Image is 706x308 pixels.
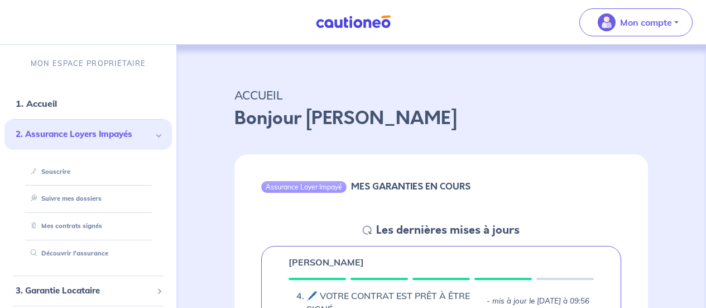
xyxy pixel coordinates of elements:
[18,163,159,181] div: Souscrire
[4,280,172,302] div: 3. Garantie Locataire
[26,168,70,176] a: Souscrire
[376,224,520,237] h5: Les dernières mises à jours
[18,217,159,235] div: Mes contrats signés
[261,181,347,192] div: Assurance Loyer Impayé
[16,285,152,297] span: 3. Garantie Locataire
[579,8,693,36] button: illu_account_valid_menu.svgMon compte
[18,244,159,263] div: Découvrir l'assurance
[26,249,108,257] a: Découvrir l'assurance
[4,92,172,115] div: 1. Accueil
[26,222,102,230] a: Mes contrats signés
[18,189,159,208] div: Suivre mes dossiers
[16,98,57,109] a: 1. Accueil
[289,255,364,269] p: [PERSON_NAME]
[234,105,648,132] p: Bonjour [PERSON_NAME]
[4,119,172,150] div: 2. Assurance Loyers Impayés
[234,85,648,105] p: ACCUEIL
[598,13,616,31] img: illu_account_valid_menu.svg
[16,128,152,141] span: 2. Assurance Loyers Impayés
[620,16,672,29] p: Mon compte
[311,15,395,29] img: Cautioneo
[351,181,470,192] h6: MES GARANTIES EN COURS
[26,195,102,202] a: Suivre mes dossiers
[31,58,146,69] p: MON ESPACE PROPRIÉTAIRE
